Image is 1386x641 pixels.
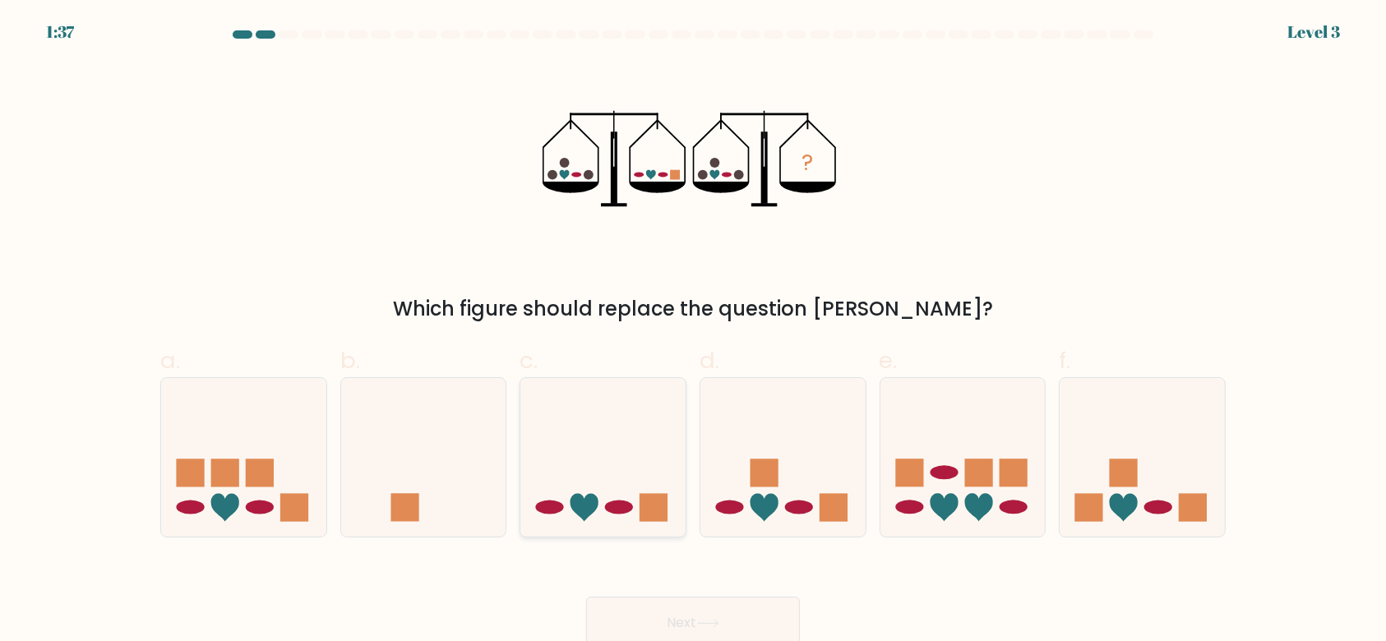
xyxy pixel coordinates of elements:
span: e. [880,344,898,376]
span: a. [160,344,180,376]
span: b. [340,344,360,376]
span: d. [700,344,719,376]
tspan: ? [802,146,813,178]
span: f. [1059,344,1070,376]
div: 1:37 [46,20,74,44]
div: Level 3 [1287,20,1340,44]
div: Which figure should replace the question [PERSON_NAME]? [170,294,1216,324]
span: c. [520,344,538,376]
